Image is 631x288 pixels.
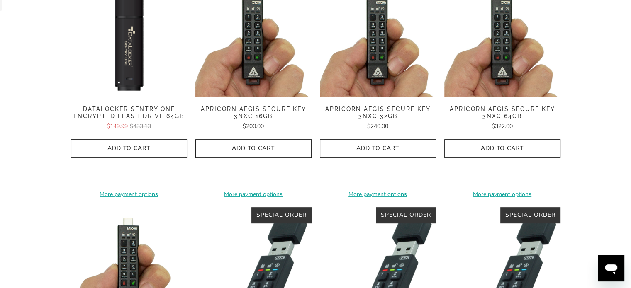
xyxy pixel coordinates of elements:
span: $322.00 [492,122,513,130]
span: Add to Cart [80,145,178,152]
button: Add to Cart [320,139,436,158]
a: More payment options [320,190,436,199]
span: $240.00 [367,122,388,130]
span: $433.13 [130,122,151,130]
span: $149.99 [107,122,128,130]
span: Special Order [505,211,555,219]
span: Special Order [381,211,431,219]
button: Add to Cart [71,139,187,158]
a: More payment options [71,190,187,199]
a: Apricorn Aegis Secure Key 3NXC 16GB $200.00 [195,106,312,131]
span: Apricorn Aegis Secure Key 3NXC 64GB [444,106,560,120]
span: Special Order [256,211,307,219]
span: Add to Cart [329,145,427,152]
a: Apricorn Aegis Secure Key 3NXC 64GB $322.00 [444,106,560,131]
button: Add to Cart [444,139,560,158]
a: More payment options [444,190,560,199]
iframe: 启动消息传送窗口的按钮 [598,255,624,281]
span: Apricorn Aegis Secure Key 3NXC 16GB [195,106,312,120]
span: Add to Cart [204,145,303,152]
span: $200.00 [243,122,264,130]
span: Add to Cart [453,145,552,152]
a: Datalocker Sentry One Encrypted Flash Drive 64GB $149.99$433.13 [71,106,187,131]
span: Apricorn Aegis Secure Key 3NXC 32GB [320,106,436,120]
button: Add to Cart [195,139,312,158]
span: Datalocker Sentry One Encrypted Flash Drive 64GB [71,106,187,120]
a: More payment options [195,190,312,199]
a: Apricorn Aegis Secure Key 3NXC 32GB $240.00 [320,106,436,131]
